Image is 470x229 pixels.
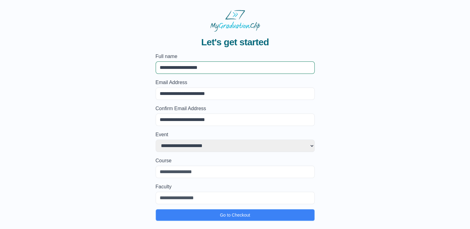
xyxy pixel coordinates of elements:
img: MyGraduationClip [210,10,260,32]
label: Full name [156,53,315,60]
span: Let's get started [201,37,269,48]
label: Faculty [156,183,315,191]
button: Go to Checkout [156,209,315,221]
label: Course [156,157,315,164]
label: Email Address [156,79,315,86]
label: Event [156,131,315,138]
label: Confirm Email Address [156,105,315,112]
